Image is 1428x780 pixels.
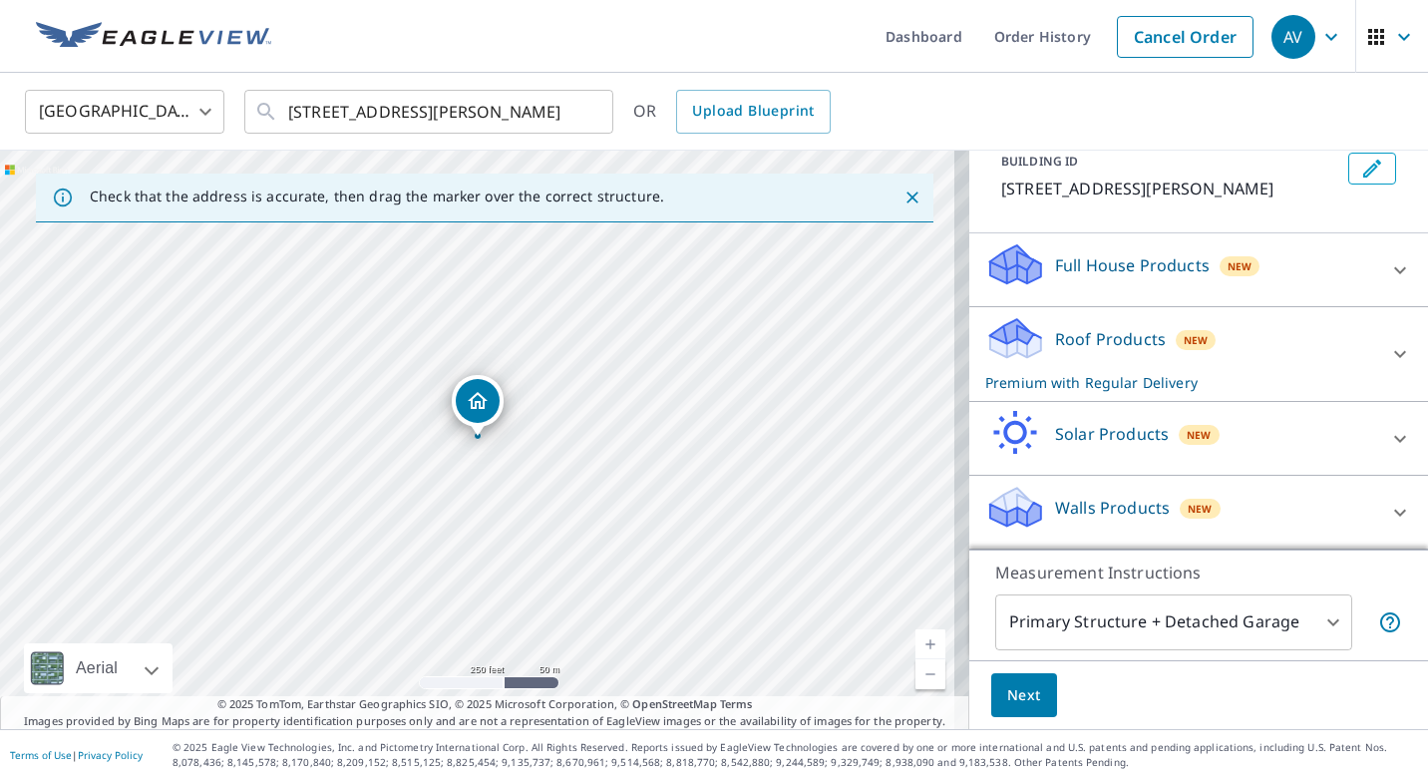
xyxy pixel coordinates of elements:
[915,659,945,689] a: Current Level 17, Zoom Out
[991,673,1057,718] button: Next
[899,185,925,210] button: Close
[985,372,1376,393] p: Premium with Regular Delivery
[676,90,830,134] a: Upload Blueprint
[70,643,124,693] div: Aerial
[1001,177,1340,200] p: [STREET_ADDRESS][PERSON_NAME]
[1184,332,1209,348] span: New
[1187,427,1212,443] span: New
[452,375,504,437] div: Dropped pin, building 1, Residential property, 6 Gayle St Middletown, NJ 07748
[78,748,143,762] a: Privacy Policy
[720,696,753,711] a: Terms
[915,629,945,659] a: Current Level 17, Zoom In
[1348,153,1396,185] button: Edit building 1
[985,410,1412,467] div: Solar ProductsNew
[10,748,72,762] a: Terms of Use
[1117,16,1253,58] a: Cancel Order
[1055,327,1166,351] p: Roof Products
[1055,422,1169,446] p: Solar Products
[985,315,1412,393] div: Roof ProductsNewPremium with Regular Delivery
[692,99,814,124] span: Upload Blueprint
[36,22,271,52] img: EV Logo
[10,749,143,761] p: |
[1007,683,1041,708] span: Next
[1228,258,1252,274] span: New
[985,484,1412,541] div: Walls ProductsNew
[1055,253,1210,277] p: Full House Products
[24,643,173,693] div: Aerial
[1271,15,1315,59] div: AV
[1188,501,1213,517] span: New
[217,696,753,713] span: © 2025 TomTom, Earthstar Geographics SIO, © 2025 Microsoft Corporation, ©
[1378,610,1402,634] span: Your report will include the primary structure and a detached garage if one exists.
[90,188,664,205] p: Check that the address is accurate, then drag the marker over the correct structure.
[995,594,1352,650] div: Primary Structure + Detached Garage
[632,696,716,711] a: OpenStreetMap
[995,561,1402,585] p: Measurement Instructions
[288,84,572,140] input: Search by address or latitude-longitude
[633,90,831,134] div: OR
[25,84,224,140] div: [GEOGRAPHIC_DATA]
[985,241,1412,298] div: Full House ProductsNew
[1055,496,1170,520] p: Walls Products
[1001,153,1078,170] p: BUILDING ID
[173,740,1418,770] p: © 2025 Eagle View Technologies, Inc. and Pictometry International Corp. All Rights Reserved. Repo...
